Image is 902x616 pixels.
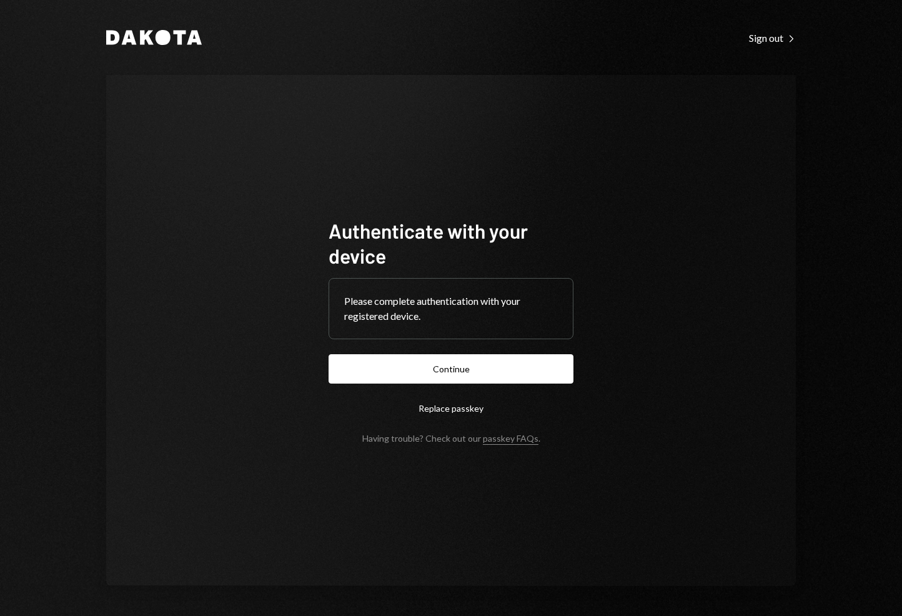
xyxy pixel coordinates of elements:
h1: Authenticate with your device [329,218,573,268]
div: Having trouble? Check out our . [362,433,540,444]
a: passkey FAQs [483,433,538,445]
div: Sign out [749,32,796,44]
button: Replace passkey [329,394,573,423]
button: Continue [329,354,573,384]
div: Please complete authentication with your registered device. [344,294,558,324]
a: Sign out [749,31,796,44]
